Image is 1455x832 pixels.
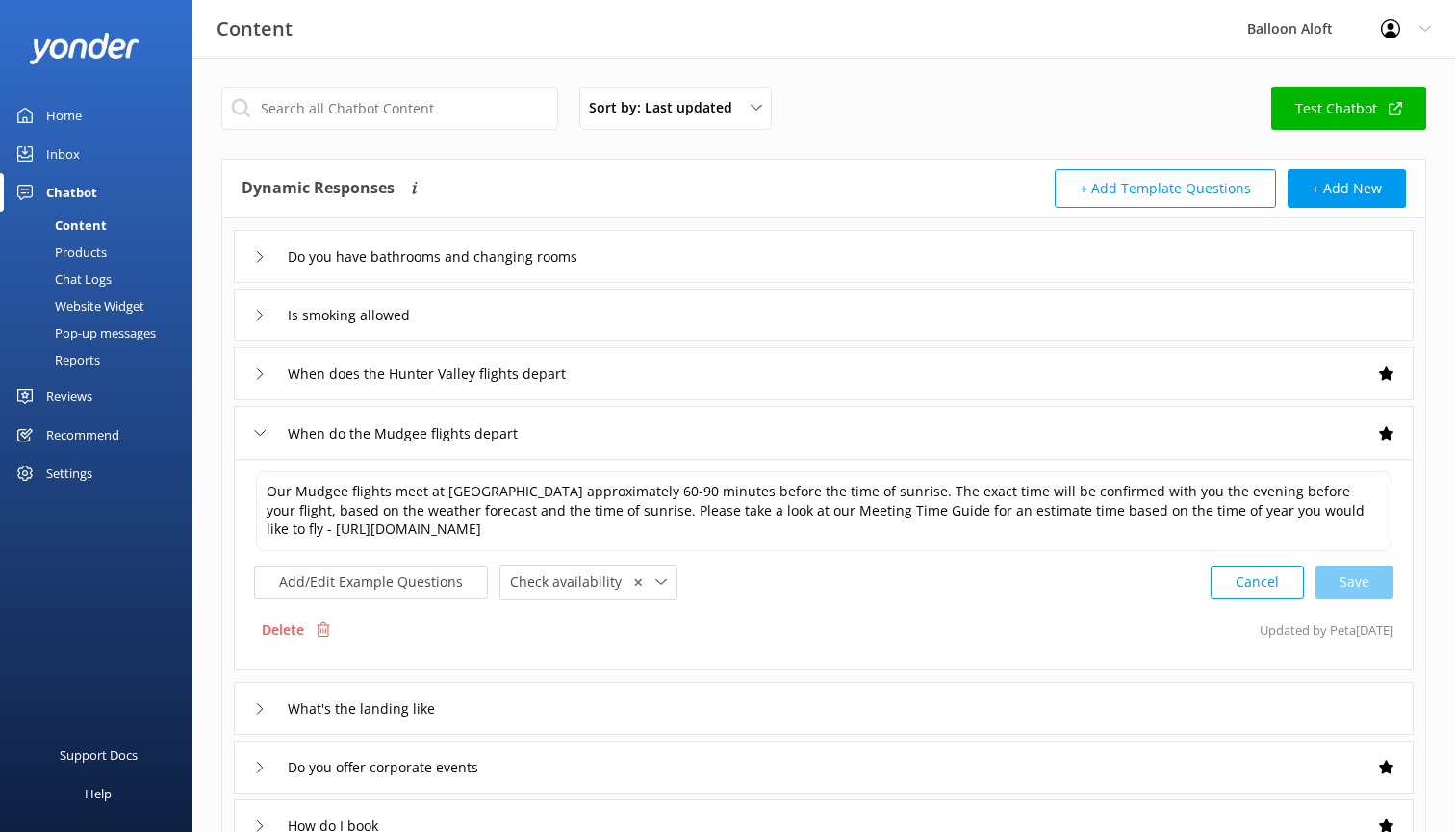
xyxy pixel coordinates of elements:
div: Recommend [46,416,119,454]
button: Add/Edit Example Questions [254,566,488,599]
div: Reviews [46,377,92,416]
a: Reports [12,346,192,373]
img: yonder-white-logo.png [29,33,140,64]
div: Pop-up messages [12,319,156,346]
button: + Add Template Questions [1055,169,1276,208]
p: Delete [262,619,304,641]
a: Products [12,239,192,265]
span: ✕ [633,573,643,592]
div: Products [12,239,107,265]
a: Pop-up messages [12,319,192,346]
div: Content [12,212,107,239]
div: Help [85,774,112,813]
div: Home [46,96,82,135]
button: Cancel [1211,566,1304,599]
a: Content [12,212,192,239]
button: + Add New [1288,169,1406,208]
h3: Content [217,13,293,44]
div: Inbox [46,135,80,173]
a: Website Widget [12,292,192,319]
a: Chat Logs [12,265,192,292]
textarea: Our Mudgee flights meet at [GEOGRAPHIC_DATA] approximately 60-90 minutes before the time of sunri... [256,471,1391,551]
input: Search all Chatbot Content [221,87,558,130]
a: Test Chatbot [1271,87,1426,130]
div: Chatbot [46,173,97,212]
div: Support Docs [60,736,138,774]
div: Reports [12,346,100,373]
p: Updated by Peta [DATE] [1260,612,1393,648]
div: Website Widget [12,292,144,319]
span: Sort by: Last updated [589,97,744,118]
span: Check availability [510,571,633,592]
div: Settings [46,454,92,492]
h4: Dynamic Responses [242,169,395,208]
div: Chat Logs [12,265,112,292]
